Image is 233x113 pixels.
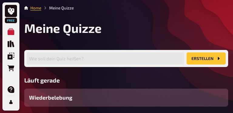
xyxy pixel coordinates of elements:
[41,5,74,11] li: Meine Quizze
[27,52,184,65] input: Wie soll dein Quiz heißen?
[30,5,41,11] li: Home
[24,21,228,35] h1: Meine Quizze
[29,94,72,102] span: Wiederbelebung
[24,77,228,84] h3: Läuft gerade
[24,89,228,107] a: Wiederbelebung
[187,52,226,65] button: Erstellen
[30,5,41,10] a: Home
[5,19,16,22] span: Free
